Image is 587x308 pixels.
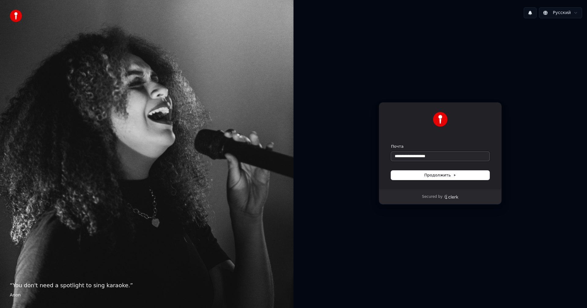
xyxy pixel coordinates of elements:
img: Youka [433,112,448,127]
label: Почта [391,144,404,149]
span: Продолжить [424,172,456,178]
footer: Anon [10,292,284,298]
p: Secured by [422,194,442,199]
img: youka [10,10,22,22]
a: Clerk logo [444,195,459,199]
button: Продолжить [391,171,489,180]
p: “ You don't need a spotlight to sing karaoke. ” [10,281,284,290]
